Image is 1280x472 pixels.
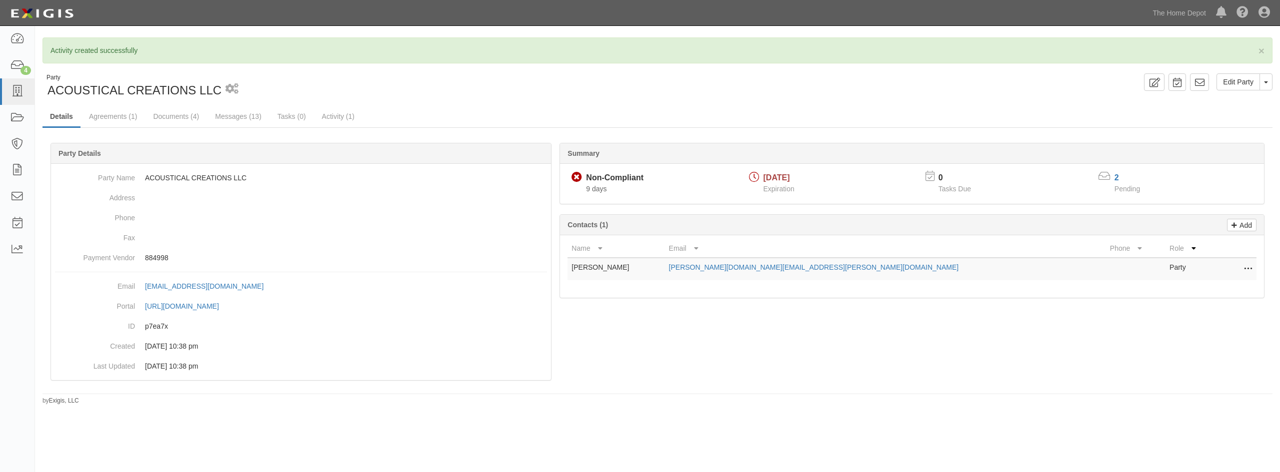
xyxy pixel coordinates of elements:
div: Party [46,73,221,82]
dd: p7ea7x [55,316,547,336]
button: Close [1258,45,1264,56]
dt: Fax [55,228,135,243]
span: Expiration [763,185,794,193]
b: Party Details [58,149,101,157]
span: [DATE] [763,173,790,182]
td: Party [1165,258,1216,280]
a: Details [42,106,80,128]
dt: Address [55,188,135,203]
i: 1 scheduled workflow [225,84,238,94]
p: Add [1237,219,1252,231]
td: [PERSON_NAME] [567,258,664,280]
a: 2 [1114,173,1119,182]
dd: ACOUSTICAL CREATIONS LLC [55,168,547,188]
div: ACOUSTICAL CREATIONS LLC [42,73,650,99]
a: [URL][DOMAIN_NAME] [145,302,230,310]
th: Phone [1106,239,1165,258]
th: Role [1165,239,1216,258]
img: logo-5460c22ac91f19d4615b14bd174203de0afe785f0fc80cf4dbbc73dc1793850b.png [7,4,76,22]
dd: 02/09/2023 10:38 pm [55,356,547,376]
span: Since 09/01/2025 [586,185,606,193]
a: Tasks (0) [270,106,313,126]
i: Non-Compliant [571,172,582,183]
dt: Portal [55,296,135,311]
div: Non-Compliant [586,172,643,184]
a: The Home Depot [1147,3,1211,23]
b: Summary [567,149,599,157]
a: Documents (4) [145,106,206,126]
dt: Email [55,276,135,291]
a: Activity (1) [314,106,362,126]
b: Contacts (1) [567,221,608,229]
span: ACOUSTICAL CREATIONS LLC [47,83,221,97]
div: [EMAIL_ADDRESS][DOMAIN_NAME] [145,281,263,291]
th: Name [567,239,664,258]
a: Edit Party [1216,73,1260,90]
i: Help Center - Complianz [1236,7,1248,19]
a: Messages (13) [207,106,269,126]
dd: 02/09/2023 10:38 pm [55,336,547,356]
a: [EMAIL_ADDRESS][DOMAIN_NAME] [145,282,274,290]
dt: ID [55,316,135,331]
p: 0 [938,172,983,184]
span: Tasks Due [938,185,971,193]
div: 4 [20,66,31,75]
small: by [42,397,79,405]
a: Agreements (1) [81,106,144,126]
dt: Phone [55,208,135,223]
dt: Last Updated [55,356,135,371]
span: Pending [1114,185,1140,193]
dt: Created [55,336,135,351]
a: Exigis, LLC [49,397,79,404]
th: Email [665,239,1106,258]
a: [PERSON_NAME][DOMAIN_NAME][EMAIL_ADDRESS][PERSON_NAME][DOMAIN_NAME] [669,263,959,271]
a: Add [1227,219,1256,231]
p: Activity created successfully [50,45,1264,55]
dt: Payment Vendor [55,248,135,263]
p: 884998 [145,253,547,263]
dt: Party Name [55,168,135,183]
span: × [1258,45,1264,56]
